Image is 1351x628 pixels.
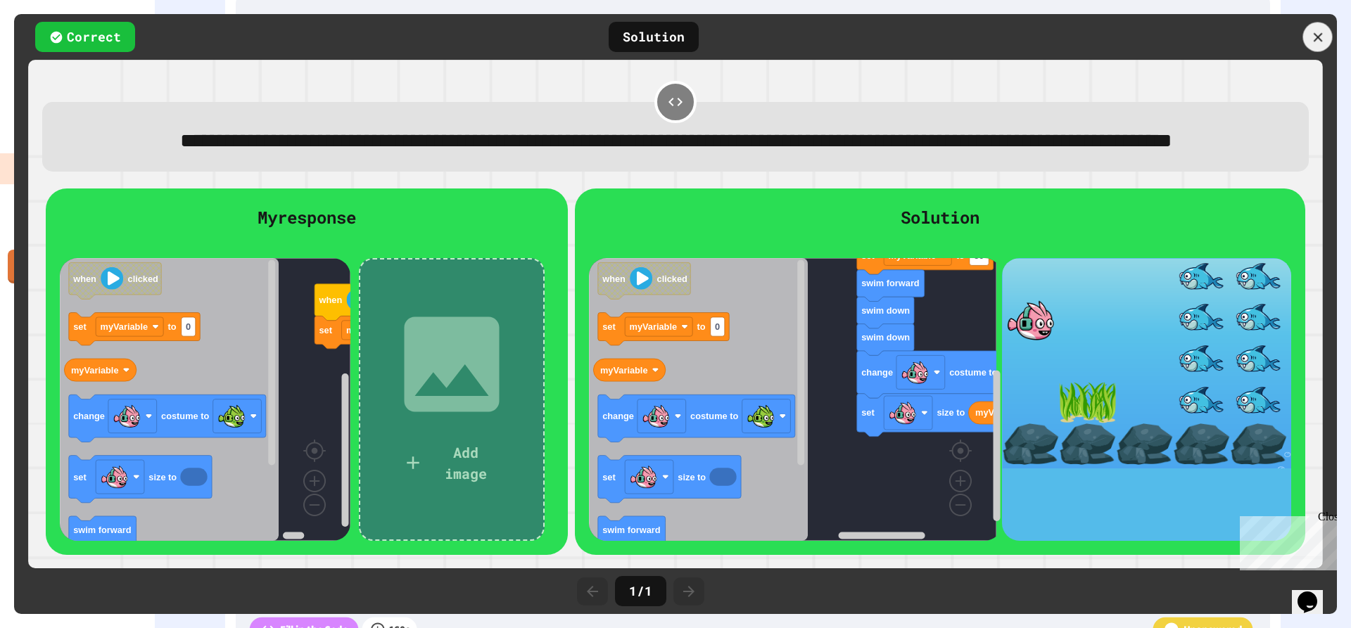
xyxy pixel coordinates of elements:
[431,442,501,484] div: Add image
[600,364,648,375] text: myVariable
[602,273,626,283] text: when
[73,525,132,535] text: swim forward
[319,325,332,335] text: set
[318,295,342,305] text: when
[186,321,191,332] text: 0
[861,367,893,378] text: change
[602,525,661,535] text: swim forward
[73,411,105,421] text: change
[73,321,87,332] text: set
[73,471,87,482] text: set
[975,407,1023,418] text: myVariable
[602,471,616,482] text: set
[589,258,1002,541] div: Blockly Workspace
[697,321,706,332] text: to
[715,321,720,332] text: 0
[861,250,875,261] text: set
[901,206,979,229] span: Solution
[630,321,678,332] text: myVariable
[861,332,910,342] text: swim down
[35,22,135,52] div: Correct
[60,258,350,541] div: Blockly Workspace
[974,250,984,261] text: 50
[602,321,616,332] text: set
[609,22,699,52] div: Solution
[1234,511,1337,570] iframe: chat widget
[161,411,209,421] text: costume to
[861,278,920,288] text: swim forward
[127,273,158,283] text: clicked
[678,471,706,482] text: size to
[148,471,177,482] text: size to
[72,273,96,283] text: when
[258,206,356,229] span: My response
[949,367,997,378] text: costume to
[1292,572,1337,614] iframe: chat widget
[6,6,97,89] div: Chat with us now!Close
[861,305,910,316] text: swim down
[690,411,738,421] text: costume to
[889,250,937,261] text: myVariable
[100,321,148,332] text: myVariable
[615,576,666,606] div: 1 / 1
[71,364,119,375] text: myVariable
[861,407,875,418] text: set
[657,273,687,283] text: clicked
[956,250,965,261] text: to
[937,407,965,418] text: size to
[167,321,176,332] text: to
[602,411,634,421] text: change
